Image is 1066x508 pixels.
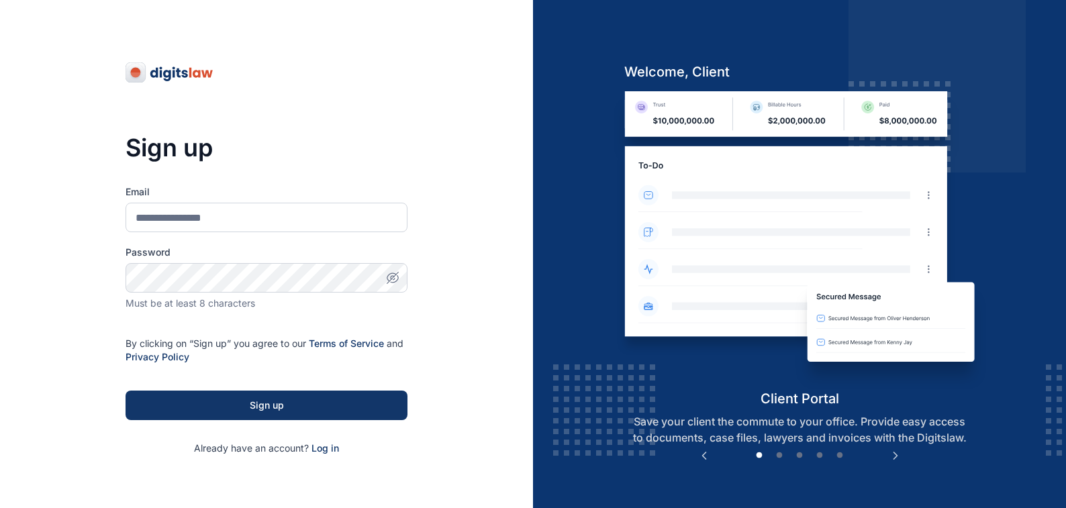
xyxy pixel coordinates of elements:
div: Sign up [147,399,386,412]
p: Save your client the commute to your office. Provide easy access to documents, case files, lawyer... [614,413,986,446]
h5: welcome, client [614,62,986,81]
a: Log in [311,442,339,454]
button: 1 [753,449,766,462]
img: client-portal [614,91,986,389]
button: Sign up [126,391,407,420]
button: Previous [697,449,711,462]
img: digitslaw-logo [126,62,214,83]
a: Terms of Service [309,338,384,349]
button: 3 [793,449,806,462]
button: Next [889,449,902,462]
label: Password [126,246,407,259]
button: 5 [833,449,846,462]
p: By clicking on “Sign up” you agree to our and [126,337,407,364]
a: Privacy Policy [126,351,189,362]
button: 4 [813,449,826,462]
p: Already have an account? [126,442,407,455]
h3: Sign up [126,134,407,161]
button: 2 [773,449,786,462]
label: Email [126,185,407,199]
h5: client portal [614,389,986,408]
div: Must be at least 8 characters [126,297,407,310]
